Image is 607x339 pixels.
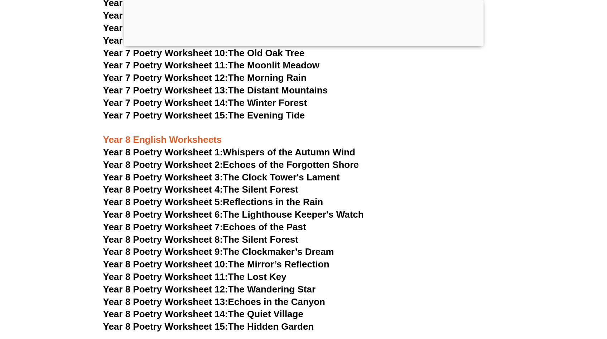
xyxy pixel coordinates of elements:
[103,60,320,71] a: Year 7 Poetry Worksheet 11:The Moonlit Meadow
[103,234,298,245] a: Year 8 Poetry Worksheet 8:The Silent Forest
[103,85,328,96] a: Year 7 Poetry Worksheet 13:The Distant Mountains
[103,10,223,21] span: Year 7 Poetry Worksheet 7:
[103,234,223,245] span: Year 8 Poetry Worksheet 8:
[103,147,355,158] a: Year 8 Poetry Worksheet 1:Whispers of the Autumn Wind
[103,159,223,170] span: Year 8 Poetry Worksheet 2:
[103,184,298,195] a: Year 8 Poetry Worksheet 4:The Silent Forest
[103,122,504,146] h3: Year 8 English Worksheets
[103,172,223,183] span: Year 8 Poetry Worksheet 3:
[103,85,228,96] span: Year 7 Poetry Worksheet 13:
[103,296,326,307] a: Year 8 Poetry Worksheet 13:Echoes in the Canyon
[103,35,223,46] span: Year 7 Poetry Worksheet 9:
[103,321,314,332] a: Year 8 Poetry Worksheet 15:The Hidden Garden
[103,309,228,319] span: Year 8 Poetry Worksheet 14:
[103,197,223,207] span: Year 8 Poetry Worksheet 5:
[103,72,228,83] span: Year 7 Poetry Worksheet 12:
[103,309,303,319] a: Year 8 Poetry Worksheet 14:The Quiet Village
[103,222,306,232] a: Year 8 Poetry Worksheet 7:Echoes of the Past
[103,209,223,220] span: Year 8 Poetry Worksheet 6:
[103,284,316,295] a: Year 8 Poetry Worksheet 12:The Wandering Star
[103,97,228,108] span: Year 7 Poetry Worksheet 14:
[103,296,228,307] span: Year 8 Poetry Worksheet 13:
[103,48,228,58] span: Year 7 Poetry Worksheet 10:
[103,60,228,71] span: Year 7 Poetry Worksheet 11:
[103,246,223,257] span: Year 8 Poetry Worksheet 9:
[103,35,320,46] a: Year 7 Poetry Worksheet 9:Echoes in the Canyon
[103,159,359,170] a: Year 8 Poetry Worksheet 2:Echoes of the Forgotten Shore
[103,97,307,108] a: Year 7 Poetry Worksheet 14:The Winter Forest
[103,110,228,121] span: Year 7 Poetry Worksheet 15:
[103,246,334,257] a: Year 8 Poetry Worksheet 9:The Clockmaker’s Dream
[571,305,607,339] iframe: Chat Widget
[103,23,223,33] span: Year 7 Poetry Worksheet 8:
[103,259,228,270] span: Year 8 Poetry Worksheet 10:
[103,271,286,282] a: Year 8 Poetry Worksheet 11:The Lost Key
[103,147,223,158] span: Year 8 Poetry Worksheet 1:
[103,259,329,270] a: Year 8 Poetry Worksheet 10:The Mirror’s Reflection
[103,209,364,220] a: Year 8 Poetry Worksheet 6:The Lighthouse Keeper's Watch
[103,222,223,232] span: Year 8 Poetry Worksheet 7:
[103,321,228,332] span: Year 8 Poetry Worksheet 15:
[103,72,307,83] a: Year 7 Poetry Worksheet 12:The Morning Rain
[103,23,321,33] a: Year 7 Poetry Worksheet 8:The Enchanted Forest
[103,284,228,295] span: Year 8 Poetry Worksheet 12:
[103,271,228,282] span: Year 8 Poetry Worksheet 11:
[103,48,305,58] a: Year 7 Poetry Worksheet 10:The Old Oak Tree
[103,10,354,21] a: Year 7 Poetry Worksheet 7:[PERSON_NAME] of the Wind
[103,184,223,195] span: Year 8 Poetry Worksheet 4:
[103,172,340,183] a: Year 8 Poetry Worksheet 3:The Clock Tower's Lament
[103,110,305,121] a: Year 7 Poetry Worksheet 15:The Evening Tide
[103,197,323,207] a: Year 8 Poetry Worksheet 5:Reflections in the Rain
